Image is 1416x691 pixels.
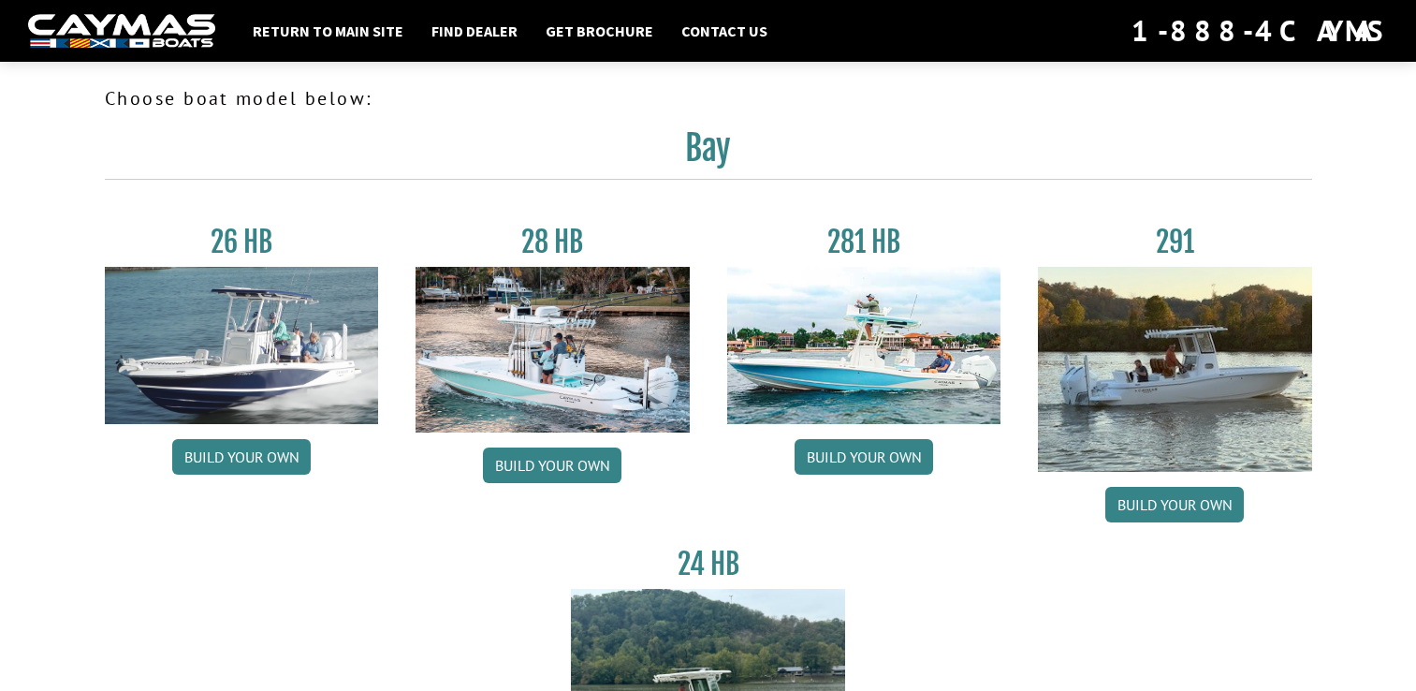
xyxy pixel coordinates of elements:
[1131,10,1388,51] div: 1-888-4CAYMAS
[105,84,1312,112] p: Choose boat model below:
[727,267,1001,424] img: 28-hb-twin.jpg
[536,19,663,43] a: Get Brochure
[672,19,777,43] a: Contact Us
[416,267,690,433] img: 28_hb_thumbnail_for_caymas_connect.jpg
[1038,225,1312,259] h3: 291
[243,19,413,43] a: Return to main site
[172,439,311,475] a: Build your own
[1105,487,1244,522] a: Build your own
[795,439,933,475] a: Build your own
[28,14,215,49] img: white-logo-c9c8dbefe5ff5ceceb0f0178aa75bf4bb51f6bca0971e226c86eb53dfe498488.png
[416,225,690,259] h3: 28 HB
[105,225,379,259] h3: 26 HB
[422,19,527,43] a: Find Dealer
[727,225,1001,259] h3: 281 HB
[105,267,379,424] img: 26_new_photo_resized.jpg
[571,547,845,581] h3: 24 HB
[105,127,1312,180] h2: Bay
[1038,267,1312,472] img: 291_Thumbnail.jpg
[483,448,621,483] a: Build your own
